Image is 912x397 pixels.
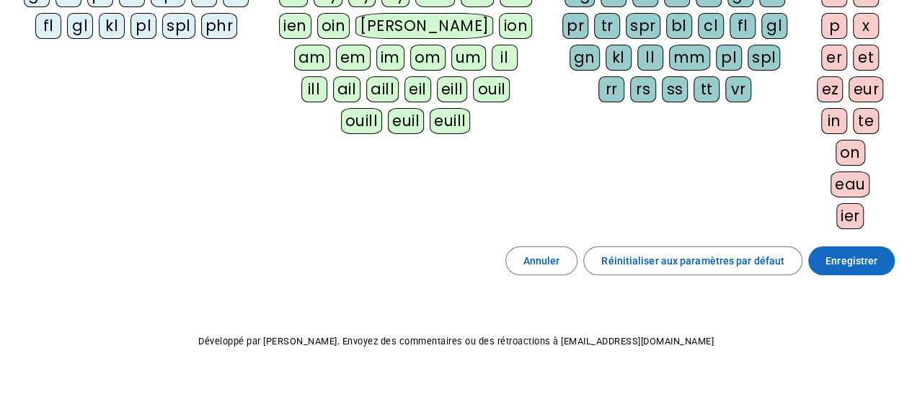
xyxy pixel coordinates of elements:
div: il [492,45,518,71]
div: x [853,13,879,39]
div: euil [388,108,424,134]
div: pl [130,13,156,39]
div: bl [666,13,692,39]
div: tt [694,76,720,102]
button: Enregistrer [808,246,895,275]
div: gl [67,13,93,39]
div: aill [366,76,399,102]
div: p [821,13,847,39]
div: fl [730,13,756,39]
div: ss [662,76,688,102]
div: am [294,45,330,71]
div: em [336,45,371,71]
div: ion [499,13,532,39]
div: pl [716,45,742,71]
div: ien [279,13,311,39]
button: Annuler [505,246,578,275]
div: et [853,45,879,71]
div: eur [849,76,883,102]
div: on [836,140,865,166]
span: Enregistrer [825,252,877,269]
p: Développé par [PERSON_NAME]. Envoyez des commentaires ou des rétroactions à [EMAIL_ADDRESS][DOMAI... [12,333,900,350]
div: kl [99,13,125,39]
div: ouill [341,108,382,134]
div: phr [201,13,238,39]
div: fl [35,13,61,39]
div: [PERSON_NAME] [355,13,493,39]
div: spl [162,13,195,39]
div: im [376,45,404,71]
div: eau [831,171,870,197]
div: ez [817,76,843,102]
div: pr [562,13,588,39]
div: gn [570,45,600,71]
div: rr [598,76,624,102]
div: gl [761,13,787,39]
span: Réinitialiser aux paramètres par défaut [601,252,784,269]
div: cl [698,13,724,39]
div: ll [637,45,663,71]
div: euill [430,108,470,134]
div: om [410,45,446,71]
div: eill [437,76,468,102]
button: Réinitialiser aux paramètres par défaut [583,246,802,275]
div: ier [836,203,864,229]
div: eil [404,76,431,102]
div: tr [594,13,620,39]
div: ouil [473,76,510,102]
div: te [853,108,879,134]
div: oin [317,13,350,39]
div: spl [748,45,781,71]
div: mm [669,45,710,71]
div: er [821,45,847,71]
div: spr [626,13,660,39]
div: um [451,45,486,71]
span: Annuler [523,252,560,269]
div: ill [301,76,327,102]
div: rs [630,76,656,102]
div: ail [333,76,361,102]
div: in [821,108,847,134]
div: vr [725,76,751,102]
div: kl [606,45,632,71]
